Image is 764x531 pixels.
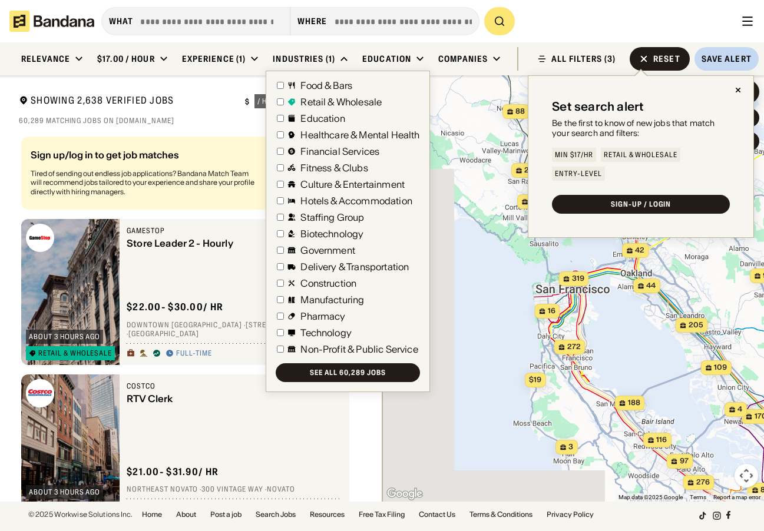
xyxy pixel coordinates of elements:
img: Google [385,486,424,502]
span: Map data ©2025 Google [619,494,683,500]
div: about 3 hours ago [29,489,100,496]
div: Staffing Group [300,213,364,222]
div: Reset [653,55,680,63]
div: Be the first to know of new jobs that match your search and filters: [552,118,730,138]
div: 60,289 matching jobs on [DOMAIN_NAME] [19,116,363,125]
a: Privacy Policy [547,511,594,518]
div: $17.00 / hour [97,54,155,64]
img: Gamestop logo [26,224,54,252]
a: Home [142,511,162,518]
a: Open this area in Google Maps (opens a new window) [385,486,424,502]
div: $ 21.00 - $31.90 / hr [127,466,219,478]
div: about 3 hours ago [29,333,100,340]
img: Costco logo [26,379,54,407]
div: Education [362,54,411,64]
div: Downtown [GEOGRAPHIC_DATA] · [STREET_ADDRESS] · [GEOGRAPHIC_DATA] [127,320,342,338]
div: See all 60,289 jobs [310,369,385,376]
span: 97 [679,456,688,466]
a: Report a map error [713,494,760,500]
div: Retail & Wholesale [300,97,382,107]
div: Relevance [21,54,70,64]
div: Biotechnology [300,229,363,238]
div: Companies [438,54,488,64]
button: Map camera controls [735,464,758,487]
div: Healthcare & Mental Health [300,130,419,140]
div: © 2025 Workwise Solutions Inc. [28,511,133,518]
span: 116 [656,435,667,445]
div: Gamestop [127,226,330,235]
span: 4 [737,404,742,414]
div: Non-Profit & Public Service [300,344,418,354]
div: Pharmacy [300,311,345,321]
a: Free Tax Filing [359,511,405,518]
div: Culture & Entertainment [300,180,405,189]
span: 109 [714,363,727,373]
img: Bandana logotype [9,11,94,32]
div: Education [300,114,345,123]
a: Search Jobs [256,511,296,518]
div: SIGN-UP / LOGIN [611,201,671,208]
div: RTV Clerk [127,393,330,404]
div: Manufacturing [300,295,364,304]
div: Hotels & Accommodation [300,196,412,205]
div: Min $17/hr [555,151,593,158]
div: Delivery & Transportation [300,262,409,271]
a: Post a job [210,511,242,518]
span: 205 [688,320,703,330]
span: $19 [529,375,541,384]
span: 26 [524,165,534,175]
div: Government [300,245,355,255]
div: Financial Services [300,147,379,156]
a: Terms & Conditions [469,511,533,518]
div: grid [19,132,363,502]
span: 319 [571,274,584,284]
div: Technology [300,328,352,337]
span: 3 [568,442,573,452]
div: Where [297,16,328,26]
div: Experience (1) [182,54,246,64]
div: Full-time [176,349,212,359]
div: ALL FILTERS (3) [551,55,616,63]
div: Sign up/log in to get job matches [31,150,256,169]
div: Food & Bars [300,81,352,90]
div: Entry-Level [555,170,602,177]
div: $ 22.00 - $30.00 / hr [127,301,223,313]
a: Terms (opens in new tab) [690,494,706,500]
span: 276 [696,477,709,487]
div: what [109,16,133,26]
div: Save Alert [702,54,752,64]
span: 16 [547,306,555,316]
div: Industries (1) [273,54,335,64]
div: Retail & Wholesale [604,151,677,158]
span: 42 [635,245,644,255]
div: Retail & Wholesale [38,350,112,357]
div: Store Leader 2 - Hourly [127,238,330,249]
a: About [176,511,196,518]
div: $ [245,97,250,107]
div: Showing 2,638 Verified Jobs [19,94,236,109]
div: Tired of sending out endless job applications? Bandana Match Team will recommend jobs tailored to... [31,169,256,197]
a: Contact Us [419,511,455,518]
div: Construction [300,278,356,288]
span: 188 [627,398,640,408]
div: Northeast Novato · 300 Vintage Way · Novato [127,485,342,495]
div: Set search alert [552,99,644,114]
div: / hr [257,98,272,105]
div: Costco [127,381,330,391]
div: Fitness & Clubs [300,163,368,172]
span: 44 [646,281,656,291]
span: 88 [515,107,525,117]
a: Resources [310,511,345,518]
span: 272 [567,342,580,352]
